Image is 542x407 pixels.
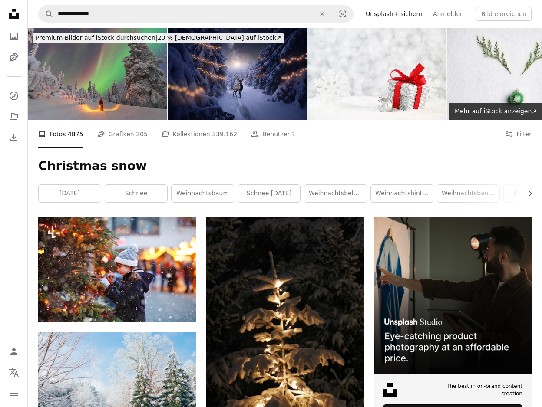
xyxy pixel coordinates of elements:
button: Unsplash suchen [39,6,53,22]
h1: Christmas snow [38,158,532,174]
img: Der Weihnachtsmann bewundert die Nordlichter [28,28,167,120]
a: Entdecken [5,87,23,105]
a: Kollektionen 339.162 [162,120,237,148]
span: Mehr auf iStock anzeigen ↗ [455,108,537,115]
a: Unsplash+ sichern [360,7,428,21]
span: The best in on-brand content creation [446,383,522,397]
a: Kollektionen [5,108,23,125]
a: Bisherige Downloads [5,129,23,146]
a: Benutzer 1 [251,120,296,148]
button: Löschen [313,6,332,22]
a: green pine trees during snow season [38,381,196,388]
button: Sprache [5,364,23,381]
button: Liste nach rechts verschieben [522,185,532,202]
a: Anmelden / Registrieren [5,343,23,360]
a: Grafiken [5,49,23,66]
span: Premium-Bilder auf iStock durchsuchen | [36,34,158,41]
form: Finden Sie Bildmaterial auf der ganzen Webseite [38,5,354,23]
a: Kleines süßes kleines Mädchen, das sich bei starkem Schneefall auf dem traditionellen Weihnachtsm... [38,265,196,273]
img: file-1715714098234-25b8b4e9d8faimage [374,217,532,374]
a: Anmelden [428,7,469,21]
span: 20 % [DEMOGRAPHIC_DATA] auf iStock ↗ [36,34,281,41]
a: Weihnachtshintergrund [371,185,433,202]
img: Kleines süßes kleines Mädchen, das sich bei starkem Schneefall auf dem traditionellen Weihnachtsm... [38,217,196,322]
a: Ein beleuchteter Weihnachtsbaum im Schnee [206,331,364,338]
img: file-1631678316303-ed18b8b5cb9cimage [383,383,397,397]
a: Premium-Bilder auf iStock durchsuchen|20 % [DEMOGRAPHIC_DATA] auf iStock↗ [28,28,289,49]
a: Weihnachtsbaum [172,185,234,202]
span: 1 [292,129,296,139]
img: Rehe auf schneebedecktem Land [168,28,307,120]
a: Weihnachtsbeleuchtung [304,185,367,202]
a: Fotos [5,28,23,45]
a: [DATE] [39,185,101,202]
a: Schnee [DATE] [238,185,300,202]
button: Menü [5,384,23,402]
a: Mehr auf iStock anzeigen↗ [449,103,542,120]
a: Weihnachtsbaum Schnee [437,185,499,202]
span: 339.162 [212,129,237,139]
button: Filter [505,120,532,148]
button: Visuelle Suche [332,6,353,22]
button: Bild einreichen [476,7,532,21]
span: 205 [136,129,148,139]
a: Schnee [105,185,167,202]
img: Weihnachten Hintergrund [307,28,446,120]
a: Grafiken 205 [97,120,148,148]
